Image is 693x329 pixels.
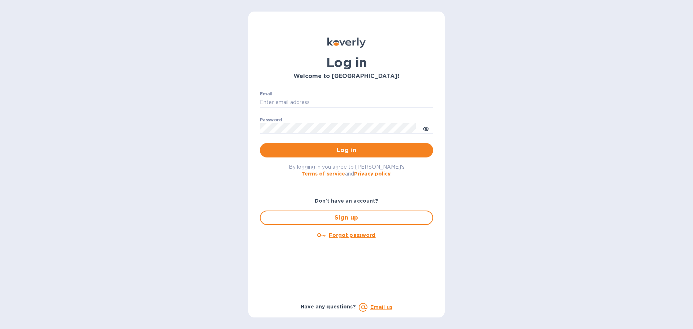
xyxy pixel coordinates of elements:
[301,304,356,309] b: Have any questions?
[260,211,433,225] button: Sign up
[354,171,391,177] a: Privacy policy
[419,121,433,135] button: toggle password visibility
[370,304,392,310] a: Email us
[260,73,433,80] h3: Welcome to [GEOGRAPHIC_DATA]!
[327,38,366,48] img: Koverly
[260,92,273,96] label: Email
[260,143,433,157] button: Log in
[260,97,433,108] input: Enter email address
[289,164,405,177] span: By logging in you agree to [PERSON_NAME]'s and .
[266,146,427,155] span: Log in
[301,171,345,177] a: Terms of service
[315,198,379,204] b: Don't have an account?
[260,55,433,70] h1: Log in
[266,213,427,222] span: Sign up
[329,232,375,238] u: Forgot password
[260,118,282,122] label: Password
